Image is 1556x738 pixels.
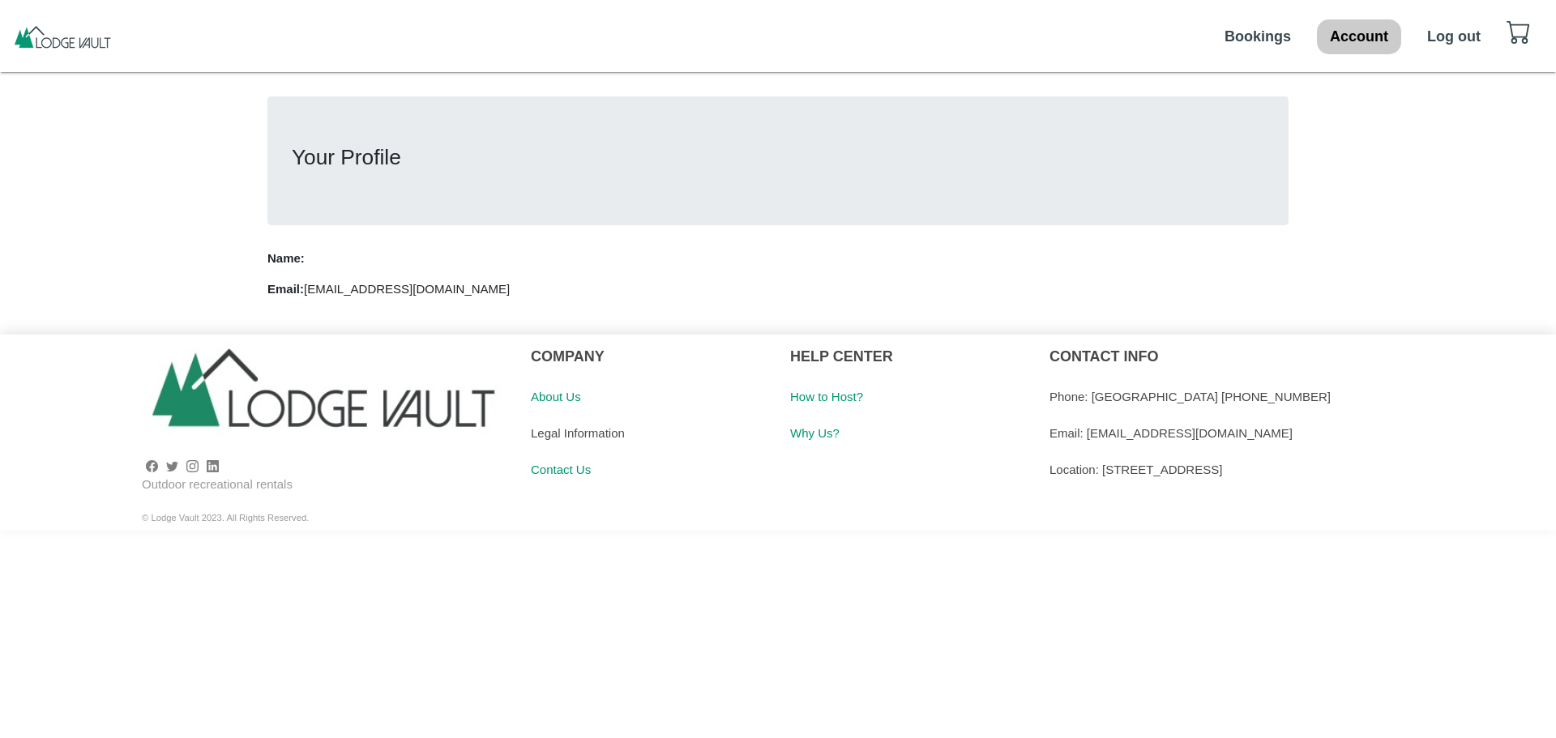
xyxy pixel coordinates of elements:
div: Email: [EMAIL_ADDRESS][DOMAIN_NAME] [1049,415,1544,451]
a: How to Host? [790,390,863,403]
div: Phone: [GEOGRAPHIC_DATA] [PHONE_NUMBER] [1049,378,1544,415]
a: facebook [146,459,158,473]
div: CONTACT INFO [1049,335,1544,378]
div: HELP CENTER [790,335,1025,378]
a: Why Us? [790,426,840,440]
svg: twitter [166,460,178,472]
div: Legal Information [531,415,766,451]
img: logo-400X135.2418b4bb.jpg [142,335,507,458]
svg: instagram [186,460,199,472]
button: Bookings [1212,19,1304,54]
img: pAKp5ICTv7cAAAAASUVORK5CYII= [12,24,113,49]
button: Log out [1414,19,1494,54]
div: COMPANY [531,335,766,378]
div: Location: [STREET_ADDRESS] [1049,451,1544,488]
b: Bookings [1225,28,1291,45]
div: Outdoor recreational rentals [142,476,507,494]
strong: Name: [267,251,305,265]
p: [EMAIL_ADDRESS][DOMAIN_NAME] [267,280,1289,299]
b: Account [1330,28,1388,45]
sup: © Lodge Vault 2023. All Rights Reserved. [142,513,309,523]
svg: cart [1507,19,1531,44]
a: linkedin [207,459,219,473]
b: Log out [1427,28,1481,45]
a: instagram [186,459,199,473]
svg: facebook [146,460,158,472]
strong: Email: [267,282,304,296]
h3: Your Profile [292,145,1264,171]
a: twitter [166,459,178,473]
a: Contact Us [531,463,591,476]
a: About Us [531,390,581,403]
svg: linkedin [207,460,219,472]
button: Account [1317,19,1401,54]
